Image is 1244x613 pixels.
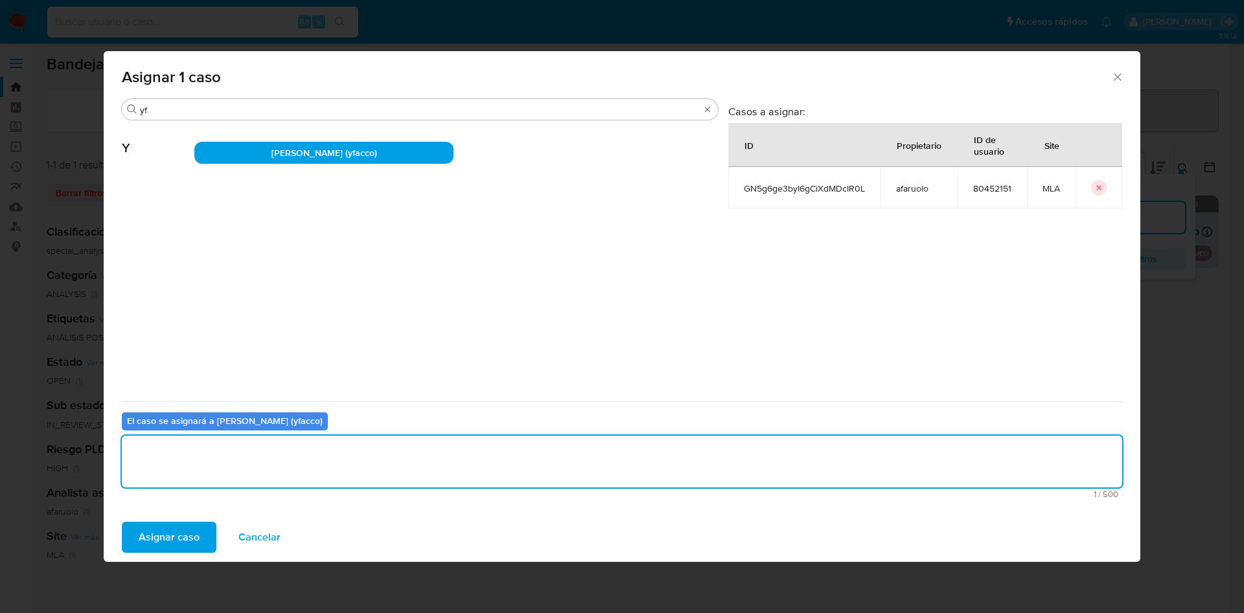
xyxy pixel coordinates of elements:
[222,522,297,553] button: Cancelar
[122,69,1111,85] span: Asignar 1 caso
[238,523,281,552] span: Cancelar
[271,146,377,159] span: [PERSON_NAME] (yfacco)
[744,183,865,194] span: GN5g6ge3byI6gCiXdMDcIR0L
[958,124,1026,166] div: ID de usuario
[896,183,942,194] span: afaruolo
[702,104,713,115] button: Borrar
[728,105,1122,118] h3: Casos a asignar:
[1091,180,1107,195] button: icon-button
[194,142,454,164] div: [PERSON_NAME] (yfacco)
[122,522,216,553] button: Asignar caso
[127,104,137,115] button: Buscar
[140,104,700,116] input: Buscar analista
[127,414,323,427] b: El caso se asignará a [PERSON_NAME] (yfacco)
[1042,183,1060,194] span: MLA
[139,523,200,552] span: Asignar caso
[1029,129,1075,161] div: Site
[1111,71,1123,82] button: Cerrar ventana
[104,51,1140,562] div: assign-modal
[729,129,769,161] div: ID
[973,183,1011,194] span: 80452151
[126,490,1118,498] span: Máximo 500 caracteres
[122,121,194,156] span: Y
[881,129,957,161] div: Propietario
